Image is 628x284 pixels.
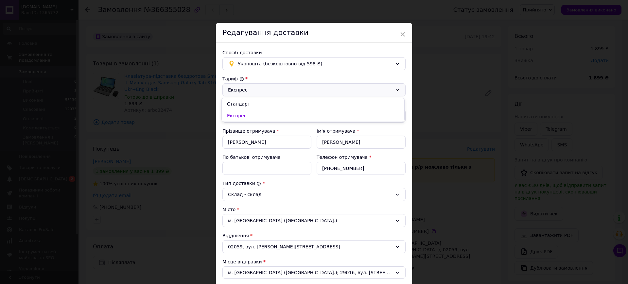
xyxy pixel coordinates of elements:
[238,60,392,67] span: Укрпошта (безкоштовно від 598 ₴)
[228,191,392,198] div: Склад - склад
[222,128,275,134] label: Прізвище отримувача
[317,128,356,134] label: Ім'я отримувача
[222,180,406,187] div: Тип доставки
[222,155,281,160] label: По батькові отримувача
[228,86,392,93] div: Експрес
[317,155,368,160] label: Телефон отримувача
[222,49,406,56] div: Спосіб доставки
[222,240,406,253] div: 02059, вул. [PERSON_NAME][STREET_ADDRESS]
[400,29,406,40] span: ×
[222,232,406,239] div: Відділення
[228,269,392,276] span: м. [GEOGRAPHIC_DATA] ([GEOGRAPHIC_DATA].); 29016, вул. [STREET_ADDRESS]
[222,110,404,122] li: Експрес
[222,259,406,265] div: Місце відправки
[222,98,404,110] li: Стандарт
[216,23,412,43] div: Редагування доставки
[222,214,406,227] div: м. [GEOGRAPHIC_DATA] ([GEOGRAPHIC_DATA].)
[222,75,406,82] div: Тариф
[222,206,406,213] div: Місто
[317,162,406,175] input: +380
